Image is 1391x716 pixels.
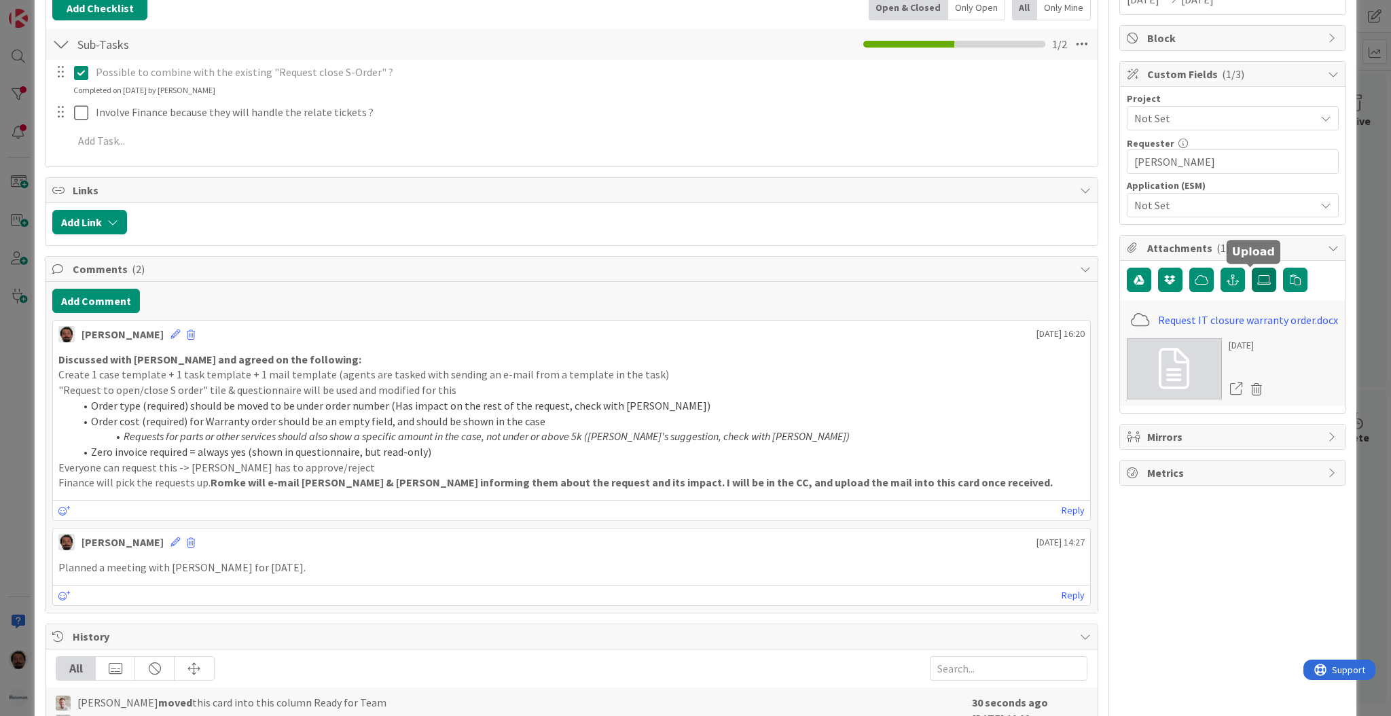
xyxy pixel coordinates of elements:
a: Open [1229,380,1244,398]
span: Support [29,2,62,18]
strong: Romke will e-mail [PERSON_NAME] & [PERSON_NAME] informing them about the request and its impact. ... [211,476,1053,489]
span: Not Set [1134,109,1308,128]
span: ( 1 ) [1216,241,1229,255]
strong: Discussed with [PERSON_NAME] and agreed on the following: [58,353,361,366]
a: Reply [1062,587,1085,604]
span: ( 1/3 ) [1222,67,1244,81]
div: All [56,657,96,680]
span: History [73,628,1073,645]
span: Block [1147,30,1321,46]
span: Order type (required) should be moved to be under order number (Has impact on the rest of the req... [91,399,710,412]
p: Finance will pick the requests up. [58,475,1085,490]
p: Possible to combine with the existing "Request close S-Order" ? [96,65,1088,80]
span: [DATE] 14:27 [1036,535,1085,550]
span: Comments [73,261,1073,277]
p: Planned a meeting with [PERSON_NAME] for [DATE]. [58,560,1085,575]
input: Add Checklist... [73,32,378,56]
p: Create 1 case template + 1 task template + 1 mail template (agents are tasked with sending an e-m... [58,367,1085,382]
div: [PERSON_NAME] [82,534,164,550]
img: AC [58,534,75,550]
div: [PERSON_NAME] [82,326,164,342]
button: Add Link [52,210,127,234]
span: ( 2 ) [132,262,145,276]
p: Involve Finance because they will handle the relate tickets ? [96,105,1088,120]
span: Order cost (required) for Warranty order should be an empty field, and should be shown in the case [91,414,545,428]
b: 30 seconds ago [972,696,1048,709]
p: Everyone can request this -> [PERSON_NAME] has to approve/reject [58,460,1085,476]
li: Zero invoice required = always yes (shown in questionnaire, but read-only) [75,444,1085,460]
input: Search... [930,656,1087,681]
h5: Upload [1232,245,1275,258]
span: Attachments [1147,240,1321,256]
span: Mirrors [1147,429,1321,445]
b: moved [158,696,192,709]
span: Links [73,182,1073,198]
span: Metrics [1147,465,1321,481]
p: "Request to open/close S order" tile & questionnaire will be used and modified for this [58,382,1085,398]
em: Requests for parts or other services should also show a specific amount in the case, not under or... [124,429,850,443]
div: Application (ESM) [1127,181,1339,190]
div: Completed on [DATE] by [PERSON_NAME] [73,84,215,96]
span: [DATE] 16:20 [1036,327,1085,341]
div: Project [1127,94,1339,103]
div: [DATE] [1229,338,1268,353]
label: Requester [1127,137,1174,149]
span: Custom Fields [1147,66,1321,82]
a: Reply [1062,502,1085,519]
img: AC [58,326,75,342]
img: Rd [56,696,71,711]
span: Not Set [1134,196,1308,215]
button: Add Comment [52,289,140,313]
a: Request IT closure warranty order.docx [1158,312,1338,328]
span: 1 / 2 [1052,36,1067,52]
